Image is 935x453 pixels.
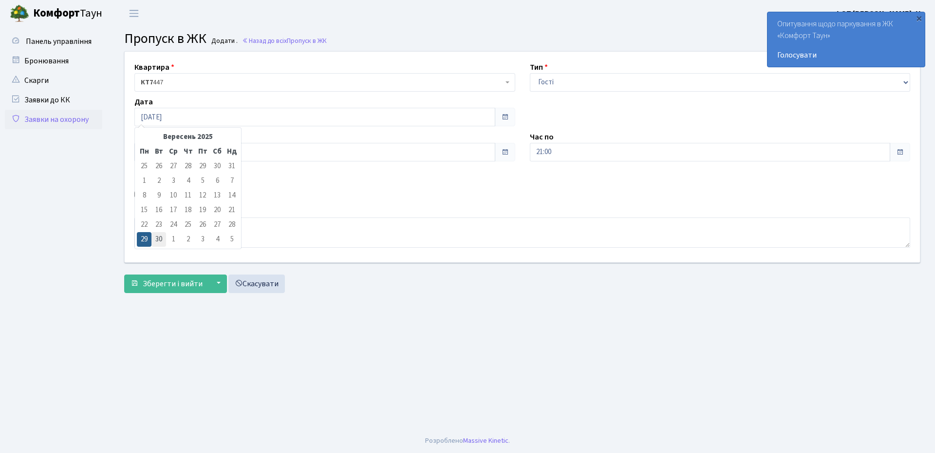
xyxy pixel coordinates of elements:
[224,174,239,188] td: 7
[195,232,210,247] td: 3
[166,174,181,188] td: 3
[181,159,195,174] td: 28
[777,49,915,61] a: Голосувати
[242,36,327,45] a: Назад до всіхПропуск в ЖК
[195,159,210,174] td: 29
[134,96,153,108] label: Дата
[5,51,102,71] a: Бронювання
[914,13,924,23] div: ×
[228,275,285,293] a: Скасувати
[137,232,151,247] td: 29
[195,188,210,203] td: 12
[210,144,224,159] th: Сб
[137,203,151,217] td: 15
[210,203,224,217] td: 20
[141,78,503,87] span: <b>КТ7</b>&nbsp;&nbsp;&nbsp;447
[5,32,102,51] a: Панель управління
[33,5,102,22] span: Таун
[209,37,238,45] small: Додати .
[151,232,166,247] td: 30
[166,217,181,232] td: 24
[122,5,146,21] button: Переключити навігацію
[151,188,166,203] td: 9
[181,232,195,247] td: 2
[124,275,209,293] button: Зберегти і вийти
[137,144,151,159] th: Пн
[224,188,239,203] td: 14
[224,232,239,247] td: 5
[137,217,151,232] td: 22
[166,188,181,203] td: 10
[425,435,510,446] div: Розроблено .
[151,217,166,232] td: 23
[195,144,210,159] th: Пт
[151,203,166,217] td: 16
[224,159,239,174] td: 31
[5,90,102,110] a: Заявки до КК
[151,159,166,174] td: 26
[166,203,181,217] td: 17
[463,435,508,446] a: Massive Kinetic
[141,78,153,87] b: КТ7
[137,159,151,174] td: 25
[210,159,224,174] td: 30
[195,217,210,232] td: 26
[166,144,181,159] th: Ср
[137,174,151,188] td: 1
[210,217,224,232] td: 27
[210,174,224,188] td: 6
[166,232,181,247] td: 1
[5,110,102,129] a: Заявки на охорону
[195,174,210,188] td: 5
[33,5,80,21] b: Комфорт
[10,4,29,23] img: logo.png
[210,232,224,247] td: 4
[224,203,239,217] td: 21
[181,144,195,159] th: Чт
[224,217,239,232] td: 28
[530,131,554,143] label: Час по
[195,203,210,217] td: 19
[530,61,548,73] label: Тип
[26,36,92,47] span: Панель управління
[287,36,327,45] span: Пропуск в ЖК
[134,61,174,73] label: Квартира
[5,71,102,90] a: Скарги
[134,73,515,92] span: <b>КТ7</b>&nbsp;&nbsp;&nbsp;447
[181,174,195,188] td: 4
[767,12,925,67] div: Опитування щодо паркування в ЖК «Комфорт Таун»
[181,217,195,232] td: 25
[151,174,166,188] td: 2
[137,188,151,203] td: 8
[181,188,195,203] td: 11
[151,144,166,159] th: Вт
[181,203,195,217] td: 18
[143,278,203,289] span: Зберегти і вийти
[835,8,923,20] a: ФОП [PERSON_NAME]. Н.
[166,159,181,174] td: 27
[210,188,224,203] td: 13
[224,144,239,159] th: Нд
[151,130,224,144] th: Вересень 2025
[124,29,206,48] span: Пропуск в ЖК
